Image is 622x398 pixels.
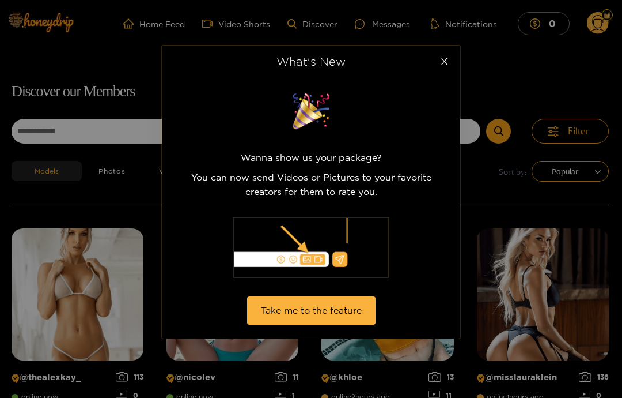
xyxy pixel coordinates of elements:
[176,55,446,67] div: What's New
[176,170,446,199] p: You can now send Videos or Pictures to your favorite creators for them to rate you.
[282,91,340,133] img: surprise image
[247,296,376,325] button: Take me to the feature
[428,46,460,78] button: Close
[440,57,449,66] span: close
[176,151,446,165] p: Wanna show us your package?
[233,217,389,278] img: illustration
